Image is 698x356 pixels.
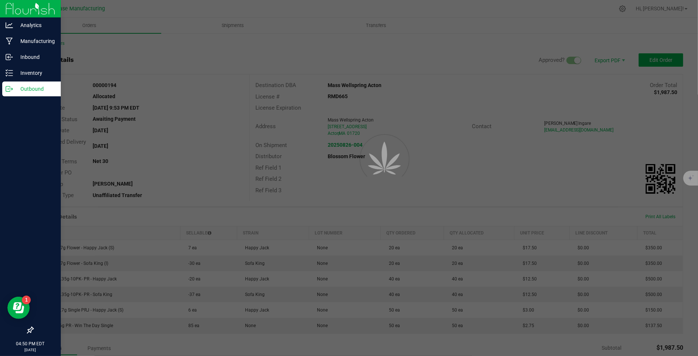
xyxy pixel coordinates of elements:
[13,53,57,61] p: Inbound
[13,21,57,30] p: Analytics
[22,296,31,305] iframe: Resource center unread badge
[13,37,57,46] p: Manufacturing
[6,53,13,61] inline-svg: Inbound
[13,84,57,93] p: Outbound
[3,347,57,353] p: [DATE]
[6,69,13,77] inline-svg: Inventory
[6,21,13,29] inline-svg: Analytics
[6,85,13,93] inline-svg: Outbound
[13,69,57,77] p: Inventory
[7,297,30,319] iframe: Resource center
[6,37,13,45] inline-svg: Manufacturing
[3,340,57,347] p: 04:50 PM EDT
